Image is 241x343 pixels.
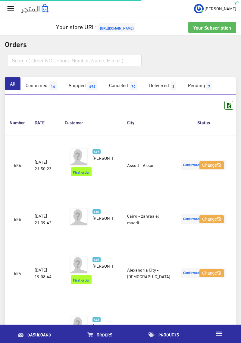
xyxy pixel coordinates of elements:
span: 3 [171,81,176,90]
td: [DATE] 21:50:23 [30,135,60,195]
span: First order [71,167,92,176]
a: 645 [PERSON_NAME] [92,256,113,269]
td: Assuit - Assuit [122,135,175,195]
td: [DATE] 21:39:42 [30,195,60,243]
span: Orders [97,331,112,338]
span: [URL][DOMAIN_NAME] [98,23,135,32]
th: Number [5,110,30,135]
h2: Orders [5,40,236,48]
span: 647 [92,149,101,154]
span: 410 [92,209,101,214]
th: DATE [30,110,60,135]
td: 585 [5,195,30,243]
a: Products [130,326,197,341]
span: [PERSON_NAME] [205,5,236,12]
td: [DATE] 19:08:44 [30,243,60,303]
th: Status [175,110,232,135]
i:  [6,4,15,13]
span: [PERSON_NAME] [92,153,125,162]
img: avatar.png [70,256,88,274]
span: Confirmed [181,268,226,278]
span: 645 [92,257,101,262]
a: Shipped492 [64,77,104,95]
img: . [21,4,49,13]
a: All [5,77,20,90]
span: Products [158,331,179,338]
i:  [215,330,223,338]
a: 643 [PERSON_NAME] [92,316,113,329]
button: Change [199,215,224,224]
a: Delivered3 [144,77,183,95]
th: City [122,110,175,135]
span: Confirmed [181,214,226,224]
td: 586 [5,135,30,195]
span: Dashboard [27,331,51,338]
input: Search ( Order NO., Phone Number, Name, E-mail )... [8,55,142,66]
td: 584 [5,243,30,303]
td: Alexandria City - [DEMOGRAPHIC_DATA] [122,243,175,303]
a: Your store URL:[URL][DOMAIN_NAME] [56,21,137,32]
a: Orders [69,326,130,341]
button: Change [199,269,224,278]
img: avatar.png [70,208,88,226]
a: Confirmed14 [20,77,64,95]
span: [PERSON_NAME] [92,261,125,270]
span: 643 [92,317,101,322]
button: Change [199,161,224,170]
img: ... [194,4,204,14]
span: [PERSON_NAME] [92,213,125,222]
td: Cairo - zahraa el maadi [122,195,175,243]
a: 410 [PERSON_NAME] [92,208,113,221]
a: Canceled70 [104,77,144,95]
a: 647 [PERSON_NAME] [92,148,113,161]
span: 7 [206,81,212,90]
a: ... [PERSON_NAME] [194,4,236,13]
span: 70 [130,81,137,90]
a: Pending7 [183,77,219,95]
span: Confirmed [181,160,226,170]
span: 492 [87,81,97,90]
img: avatar.png [70,148,88,166]
a: Your Subscription [188,22,236,33]
span: First order [71,275,92,284]
span: 14 [49,81,57,90]
img: avatar.png [70,316,88,334]
th: Customer [60,110,122,135]
span: [PERSON_NAME] [92,321,125,330]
